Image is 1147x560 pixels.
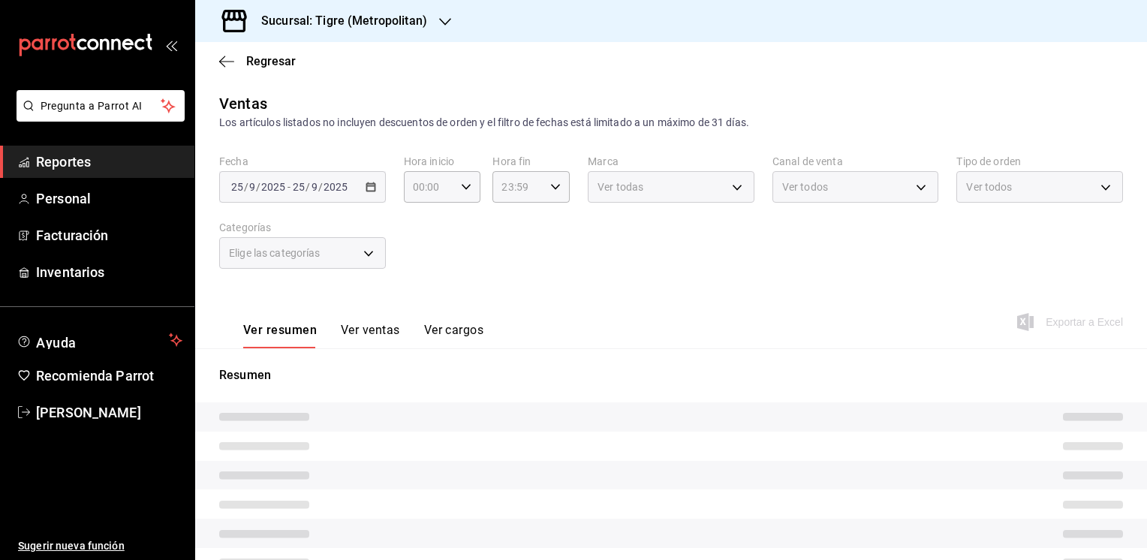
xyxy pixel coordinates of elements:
label: Fecha [219,156,386,167]
input: ---- [260,181,286,193]
span: Pregunta a Parrot AI [41,98,161,114]
span: / [306,181,310,193]
span: / [256,181,260,193]
label: Hora fin [492,156,570,167]
span: Facturación [36,225,182,245]
span: Recomienda Parrot [36,366,182,386]
div: navigation tabs [243,323,483,348]
label: Tipo de orden [956,156,1123,167]
span: Regresar [246,54,296,68]
span: Elige las categorías [229,245,321,260]
button: Pregunta a Parrot AI [17,90,185,122]
input: -- [248,181,256,193]
span: / [318,181,323,193]
span: Sugerir nueva función [18,538,182,554]
span: Ver todos [966,179,1012,194]
a: Pregunta a Parrot AI [11,109,185,125]
p: Resumen [219,366,1123,384]
span: Ayuda [36,331,163,349]
label: Categorías [219,222,386,233]
input: -- [230,181,244,193]
span: - [288,181,291,193]
input: ---- [323,181,348,193]
span: [PERSON_NAME] [36,402,182,423]
button: Ver cargos [424,323,484,348]
input: -- [292,181,306,193]
span: Reportes [36,152,182,172]
span: Inventarios [36,262,182,282]
label: Marca [588,156,754,167]
h3: Sucursal: Tigre (Metropolitan) [249,12,427,30]
div: Los artículos listados no incluyen descuentos de orden y el filtro de fechas está limitado a un m... [219,115,1123,131]
span: Ver todos [782,179,828,194]
label: Canal de venta [772,156,939,167]
span: Ver todas [598,179,643,194]
input: -- [311,181,318,193]
button: Ver ventas [341,323,400,348]
span: / [244,181,248,193]
button: Regresar [219,54,296,68]
label: Hora inicio [404,156,481,167]
button: Ver resumen [243,323,317,348]
span: Personal [36,188,182,209]
button: open_drawer_menu [165,39,177,51]
div: Ventas [219,92,267,115]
